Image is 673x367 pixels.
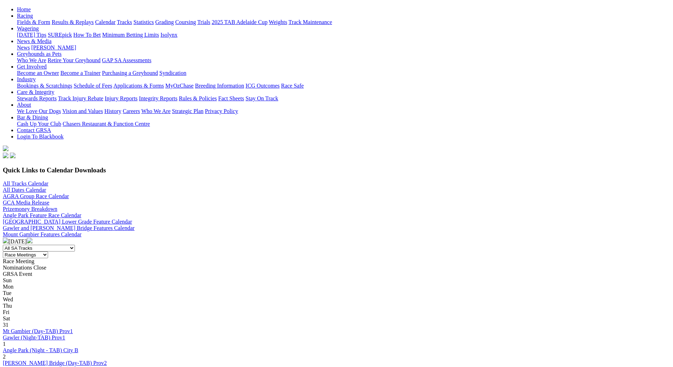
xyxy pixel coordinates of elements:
a: News & Media [17,38,52,44]
div: Nominations Close [3,265,670,271]
a: Become a Trainer [60,70,101,76]
a: Rules & Policies [179,95,217,101]
a: Wagering [17,25,39,31]
a: Careers [123,108,140,114]
a: Privacy Policy [205,108,238,114]
a: All Dates Calendar [3,187,46,193]
a: Home [17,6,31,12]
a: SUREpick [48,32,72,38]
a: Fact Sheets [218,95,244,101]
div: Get Involved [17,70,670,76]
a: Care & Integrity [17,89,54,95]
a: Cash Up Your Club [17,121,61,127]
h3: Quick Links to Calendar Downloads [3,166,670,174]
a: About [17,102,31,108]
a: Angle Park Feature Race Calendar [3,212,81,218]
a: Trials [197,19,210,25]
a: Stewards Reports [17,95,57,101]
a: Purchasing a Greyhound [102,70,158,76]
a: Coursing [175,19,196,25]
div: GRSA Event [3,271,670,277]
div: News & Media [17,45,670,51]
div: Mon [3,284,670,290]
a: Minimum Betting Limits [102,32,159,38]
img: logo-grsa-white.png [3,146,8,151]
a: Gawler (Night-TAB) Prov1 [3,335,65,341]
a: ICG Outcomes [246,83,279,89]
a: Get Involved [17,64,47,70]
a: Results & Replays [52,19,94,25]
img: chevron-right-pager-white.svg [27,238,33,243]
a: Contact GRSA [17,127,51,133]
div: Bar & Dining [17,121,670,127]
a: [PERSON_NAME] [31,45,76,51]
a: Applications & Forms [113,83,164,89]
div: Wed [3,296,670,303]
a: Industry [17,76,36,82]
a: [PERSON_NAME] Bridge (Day-TAB) Prov2 [3,360,107,366]
div: Race Meeting [3,258,670,265]
div: Industry [17,83,670,89]
a: Tracks [117,19,132,25]
img: facebook.svg [3,153,8,158]
a: Integrity Reports [139,95,177,101]
a: [DATE] Tips [17,32,46,38]
a: Breeding Information [195,83,244,89]
a: Injury Reports [105,95,137,101]
div: Sat [3,315,670,322]
div: About [17,108,670,114]
a: Angle Park (Night - TAB) City B [3,347,78,353]
a: Gawler and [PERSON_NAME] Bridge Features Calendar [3,225,135,231]
div: Tue [3,290,670,296]
a: Weights [269,19,287,25]
a: Statistics [134,19,154,25]
a: Retire Your Greyhound [48,57,101,63]
a: GAP SA Assessments [102,57,152,63]
a: Isolynx [160,32,177,38]
a: [GEOGRAPHIC_DATA] Lower Grade Feature Calendar [3,219,132,225]
img: twitter.svg [10,153,16,158]
a: Track Maintenance [289,19,332,25]
div: Thu [3,303,670,309]
a: Who We Are [17,57,46,63]
a: Racing [17,13,33,19]
a: Mt Gambier (Day-TAB) Prov1 [3,328,73,334]
div: [DATE] [3,238,670,245]
div: Fri [3,309,670,315]
a: News [17,45,30,51]
a: Mount Gambier Features Calendar [3,231,82,237]
span: 2 [3,354,6,360]
a: Become an Owner [17,70,59,76]
span: 31 [3,322,8,328]
a: 2025 TAB Adelaide Cup [212,19,267,25]
div: Care & Integrity [17,95,670,102]
a: AGRA Group Race Calendar [3,193,69,199]
a: We Love Our Dogs [17,108,61,114]
a: Race Safe [281,83,303,89]
img: chevron-left-pager-white.svg [3,238,8,243]
a: Calendar [95,19,116,25]
a: How To Bet [73,32,101,38]
a: History [104,108,121,114]
a: Login To Blackbook [17,134,64,140]
a: Chasers Restaurant & Function Centre [63,121,150,127]
a: MyOzChase [165,83,194,89]
div: Wagering [17,32,670,38]
div: Racing [17,19,670,25]
a: Bookings & Scratchings [17,83,72,89]
div: Sun [3,277,670,284]
a: All Tracks Calendar [3,180,48,187]
a: Syndication [159,70,186,76]
div: Greyhounds as Pets [17,57,670,64]
a: Prizemoney Breakdown [3,206,57,212]
a: Vision and Values [62,108,103,114]
a: Bar & Dining [17,114,48,120]
span: 1 [3,341,6,347]
a: Grading [155,19,174,25]
a: Stay On Track [246,95,278,101]
a: Fields & Form [17,19,50,25]
a: GCA Media Release [3,200,49,206]
a: Who We Are [141,108,171,114]
a: Track Injury Rebate [58,95,103,101]
a: Schedule of Fees [73,83,112,89]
